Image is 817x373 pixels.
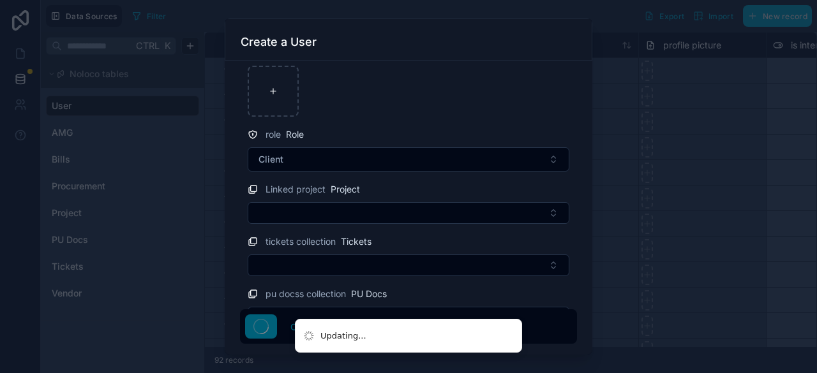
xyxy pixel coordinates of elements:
[248,147,569,172] button: Select Button
[341,235,371,248] span: Tickets
[351,288,387,300] span: PU Docs
[320,330,366,342] div: Updating...
[331,183,360,196] span: Project
[248,307,569,328] button: Select Button
[266,183,326,196] span: Linked project
[266,235,336,248] span: tickets collection
[286,128,304,141] span: Role
[248,202,569,224] button: Select Button
[248,254,569,276] button: Select Button
[266,288,346,300] span: pu docss collection
[266,128,281,141] span: role
[259,153,283,166] span: Client
[241,34,317,50] h3: Create a User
